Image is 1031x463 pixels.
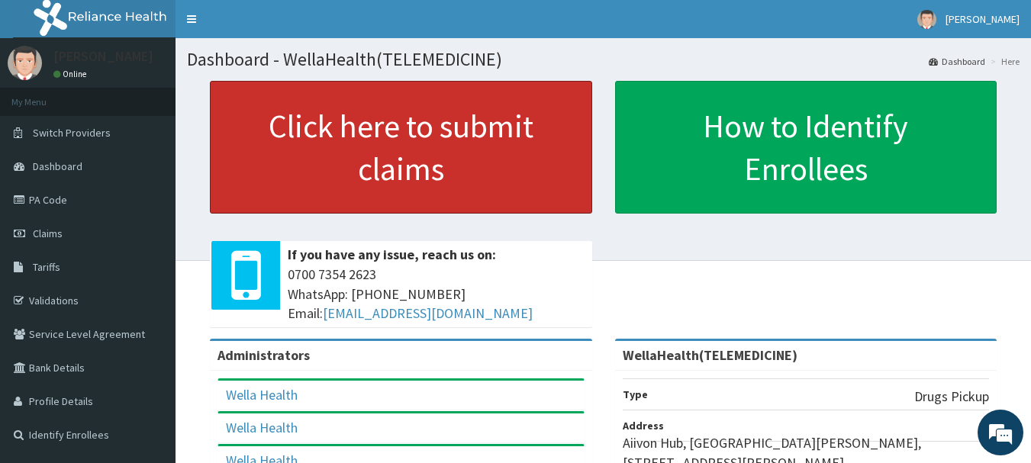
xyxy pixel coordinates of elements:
[226,386,298,404] a: Wella Health
[623,419,664,432] b: Address
[615,81,997,214] a: How to Identify Enrollees
[323,304,533,322] a: [EMAIL_ADDRESS][DOMAIN_NAME]
[33,159,82,173] span: Dashboard
[623,387,648,401] b: Type
[917,10,936,29] img: User Image
[226,419,298,436] a: Wella Health
[929,55,985,68] a: Dashboard
[53,50,153,63] p: [PERSON_NAME]
[288,265,585,323] span: 0700 7354 2623 WhatsApp: [PHONE_NUMBER] Email:
[623,346,797,364] strong: WellaHealth(TELEMEDICINE)
[210,81,592,214] a: Click here to submit claims
[8,304,291,358] textarea: Type your message and hit 'Enter'
[33,227,63,240] span: Claims
[8,46,42,80] img: User Image
[79,85,256,105] div: Chat with us now
[987,55,1020,68] li: Here
[33,260,60,274] span: Tariffs
[53,69,90,79] a: Online
[250,8,287,44] div: Minimize live chat window
[288,246,496,263] b: If you have any issue, reach us on:
[28,76,62,114] img: d_794563401_company_1708531726252_794563401
[217,346,310,364] b: Administrators
[89,136,211,290] span: We're online!
[187,50,1020,69] h1: Dashboard - WellaHealth(TELEMEDICINE)
[914,387,989,407] p: Drugs Pickup
[33,126,111,140] span: Switch Providers
[946,12,1020,26] span: [PERSON_NAME]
